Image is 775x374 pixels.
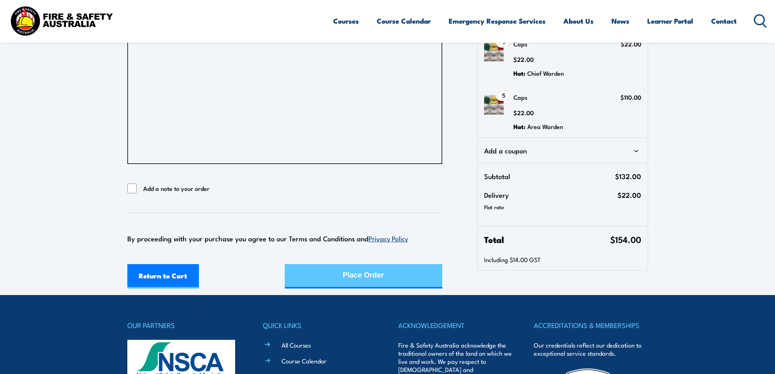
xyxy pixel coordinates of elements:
[282,357,327,365] a: Course Calendar
[513,38,564,50] h3: Caps
[369,233,408,243] a: Privacy Policy
[503,39,505,45] span: 1
[711,10,737,32] a: Contact
[127,319,241,331] h4: OUR PARTNERS
[484,256,641,264] p: Including $14.00 GST
[484,144,641,157] div: Add a coupon
[398,319,512,331] h4: ACKNOWLEDGEMENT
[484,42,504,61] img: Caps
[618,189,641,201] span: $22.00
[527,69,564,78] span: Chief Warden
[449,10,546,32] a: Emergency Response Services
[484,201,641,213] div: Flat rate
[502,92,505,98] span: 5
[513,69,526,78] span: Hat :
[610,233,641,245] span: $154.00
[484,95,504,115] img: Caps
[127,233,408,243] span: By proceeding with your purchase you agree to our Terms and Conditions and
[333,10,359,32] a: Courses
[647,10,693,32] a: Learner Portal
[621,39,641,48] span: $22.00
[513,108,534,117] span: $22.00
[377,10,431,32] a: Course Calendar
[534,319,648,331] h4: ACCREDITATIONS & MEMBERSHIPS
[534,341,648,357] p: Our credentials reflect our dedication to exceptional service standards.
[484,170,615,182] span: Subtotal
[527,122,563,131] span: Area Warden
[513,122,526,131] span: Hat :
[263,319,377,331] h4: QUICK LINKS
[127,264,199,289] a: Return to Cart
[513,91,563,103] h3: Caps
[563,10,594,32] a: About Us
[343,265,384,286] div: Place Order
[615,170,641,182] span: $132.00
[484,189,617,201] span: Delivery
[484,233,610,245] span: Total
[282,341,311,349] a: All Courses
[285,264,442,289] button: Place Order
[620,93,641,101] span: $110.00
[611,10,629,32] a: News
[513,55,534,63] span: $22.00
